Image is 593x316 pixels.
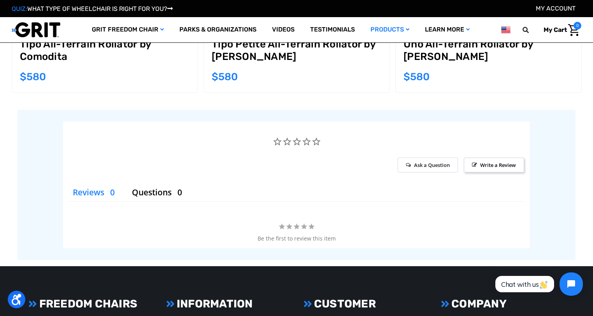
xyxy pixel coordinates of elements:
[12,5,173,12] a: QUIZ:WHAT TYPE OF WHEELCHAIR IS RIGHT FOR YOU?
[464,158,524,172] span: Write a Review
[441,297,565,311] h3: COMPANY
[84,17,172,42] a: GRIT Freedom Chair
[538,22,581,38] a: Cart with 0 items
[166,297,290,311] h3: INFORMATION
[363,17,417,42] a: Products
[12,22,60,38] img: GRIT All-Terrain Wheelchair and Mobility Equipment
[69,184,121,201] li: Reviews
[526,22,538,38] input: Search
[20,71,46,83] span: $580
[212,71,238,83] span: $580
[487,266,589,302] iframe: Tidio Chat
[398,158,458,172] span: Ask a Question
[417,17,477,42] a: Learn More
[128,184,188,201] li: Questions
[404,71,430,83] span: $580
[302,17,363,42] a: Testimonials
[172,17,264,42] a: Parks & Organizations
[212,38,382,66] a: Tipo Petite All-Terrain Rollator by Comodita,$580.00
[28,297,152,311] h3: FREEDOM CHAIRS
[568,24,579,36] img: Cart
[574,22,581,30] span: 0
[501,25,511,35] img: us.png
[536,5,575,12] a: Account
[544,26,567,33] span: My Cart
[69,234,524,242] div: Be the first to review this item
[12,5,27,12] span: QUIZ:
[404,38,574,66] a: Uno All-Terrain Rollator by Comodita,$580.00
[20,38,190,66] a: Tipo All-Terrain Rollator by Comodita,$580.00
[304,297,427,311] h3: CUSTOMER
[264,17,302,42] a: Videos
